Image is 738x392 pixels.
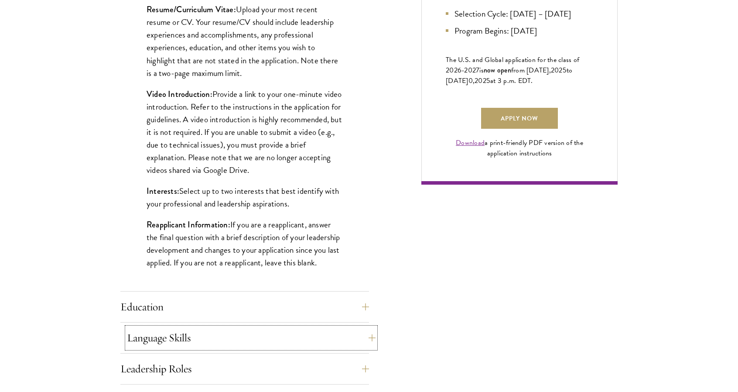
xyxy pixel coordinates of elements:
[147,88,212,100] strong: Video Introduction:
[446,138,593,158] div: a print-friendly PDF version of the application instructions
[147,185,179,197] strong: Interests:
[511,65,551,76] span: from [DATE],
[147,3,343,79] p: Upload your most recent resume or CV. Your resume/CV should include leadership experiences and ac...
[147,185,343,210] p: Select up to two interests that best identify with your professional and leadership aspirations.
[147,88,343,176] p: Provide a link to your one-minute video introduction. Refer to the instructions in the applicatio...
[486,76,490,86] span: 5
[490,76,533,86] span: at 3 p.m. EDT.
[446,7,593,20] li: Selection Cycle: [DATE] – [DATE]
[120,358,369,379] button: Leadership Roles
[484,65,511,75] span: now open
[147,219,230,230] strong: Reapplicant Information:
[147,3,236,15] strong: Resume/Curriculum Vitae:
[475,76,486,86] span: 202
[551,65,563,76] span: 202
[481,108,558,129] a: Apply Now
[458,65,461,76] span: 6
[147,218,343,269] p: If you are a reapplicant, answer the final question with a brief description of your leadership d...
[563,65,567,76] span: 5
[461,65,476,76] span: -202
[468,76,473,86] span: 0
[479,65,484,76] span: is
[120,296,369,317] button: Education
[476,65,479,76] span: 7
[473,76,475,86] span: ,
[446,65,572,86] span: to [DATE]
[456,138,485,148] a: Download
[127,327,376,348] button: Language Skills
[446,24,593,37] li: Program Begins: [DATE]
[446,55,579,76] span: The U.S. and Global application for the class of 202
